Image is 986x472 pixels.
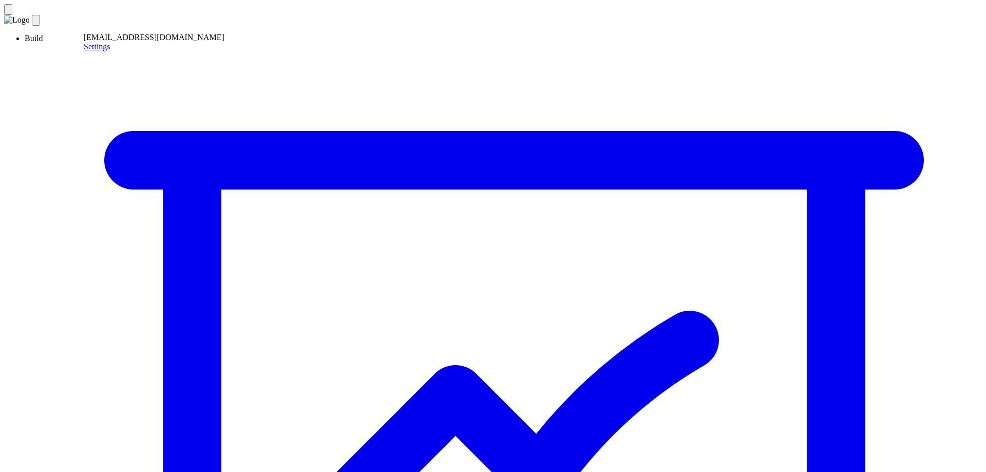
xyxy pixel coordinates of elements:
[25,34,982,43] div: Build
[935,423,986,472] iframe: Chat Widget
[84,33,224,42] div: [EMAIL_ADDRESS][DOMAIN_NAME]
[84,42,110,51] a: Settings
[4,4,12,15] button: Toggle navigation
[4,15,30,25] img: Logo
